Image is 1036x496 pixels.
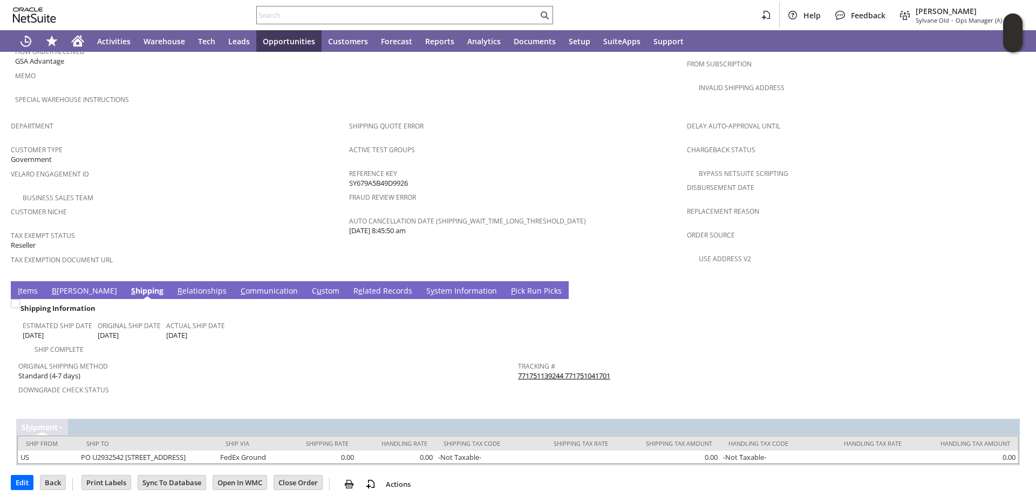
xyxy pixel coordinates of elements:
input: Open In WMC [213,475,267,490]
a: Original Ship Date [98,321,161,330]
a: Business Sales Team [23,193,93,202]
svg: Recent Records [19,35,32,47]
a: Disbursement Date [687,183,754,192]
a: Custom [309,286,342,297]
a: Chargeback Status [687,145,755,154]
a: Delay Auto-Approval Until [687,121,780,131]
input: Search [257,9,538,22]
a: Unrolled view on [1006,283,1019,296]
div: Ship From [26,439,70,447]
a: Pick Run Picks [508,286,564,297]
span: SY679A5B49D9926 [349,178,408,188]
span: y [431,286,434,296]
span: Analytics [467,36,501,46]
a: Communication [238,286,301,297]
a: From Subscription [687,59,752,69]
svg: Shortcuts [45,35,58,47]
td: 0.00 [910,451,1018,464]
div: Handling Tax Rate [824,439,902,447]
span: Leads [228,36,250,46]
span: Tech [198,36,215,46]
a: Shipping [128,286,166,297]
a: Memo [15,71,36,80]
span: Standard (4-7 days) [18,371,80,381]
span: Documents [514,36,556,46]
span: R [178,286,182,296]
a: Special Warehouse Instructions [15,95,129,104]
a: Reports [419,30,461,52]
a: Reference Key [349,169,397,178]
a: Auto Cancellation Date (shipping_wait_time_long_threshold_date) [349,216,586,226]
div: Ship To [86,439,209,447]
span: Forecast [381,36,412,46]
img: Unchecked [11,299,20,308]
td: 0.00 [282,451,357,464]
span: [PERSON_NAME] [916,6,1017,16]
div: Ship Via [226,439,274,447]
a: Customer Niche [11,207,67,216]
span: Reseller [11,240,36,250]
span: - [951,16,953,24]
span: Warehouse [144,36,185,46]
a: Items [15,286,40,297]
a: Tax Exemption Document URL [11,255,113,264]
a: B[PERSON_NAME] [49,286,120,297]
span: Sylvane Old [916,16,949,24]
td: PO U2932542 [STREET_ADDRESS] [78,451,217,464]
a: Department [11,121,53,131]
a: Forecast [374,30,419,52]
a: Related Records [351,286,415,297]
a: Shipping Quote Error [349,121,424,131]
span: Activities [97,36,131,46]
a: Leads [222,30,256,52]
span: Opportunities [263,36,315,46]
span: [DATE] [23,330,44,341]
span: [DATE] [98,330,119,341]
span: Help [803,10,821,21]
span: Setup [569,36,590,46]
td: -Not Taxable- [720,451,816,464]
input: Sync To Database [138,475,206,490]
iframe: Click here to launch Oracle Guided Learning Help Panel [1003,13,1023,52]
svg: Search [538,9,551,22]
a: Tech [192,30,222,52]
a: Replacement reason [687,207,759,216]
a: Invalid Shipping Address [699,83,785,92]
input: Edit [11,475,33,490]
td: US [18,451,78,464]
a: Order Source [687,230,735,240]
span: Feedback [851,10,885,21]
a: Opportunities [256,30,322,52]
a: Velaro Engagement ID [11,169,89,179]
td: FedEx Ground [217,451,282,464]
a: Activities [91,30,137,52]
a: Customers [322,30,374,52]
a: Support [647,30,690,52]
a: Downgrade Check Status [18,385,109,395]
a: Fraud Review Error [349,193,416,202]
a: Documents [507,30,562,52]
a: Original Shipping Method [18,362,108,371]
div: Shipping Tax Code [444,439,519,447]
span: S [131,286,135,296]
a: Recent Records [13,30,39,52]
div: Handling Tax Code [728,439,808,447]
a: System Information [424,286,500,297]
a: Relationships [175,286,229,297]
div: Shipping Tax Amount [624,439,712,447]
a: Setup [562,30,597,52]
input: Print Labels [82,475,131,490]
div: Handling Rate [365,439,427,447]
span: Oracle Guided Learning Widget. To move around, please hold and drag [1003,33,1023,53]
a: Home [65,30,91,52]
svg: logo [13,8,56,23]
img: add-record.svg [364,478,377,491]
span: C [241,286,246,296]
a: Active Test Groups [349,145,415,154]
a: Analytics [461,30,507,52]
a: Customer Type [11,145,63,154]
div: Handling Tax Amount [918,439,1010,447]
span: u [317,286,322,296]
a: Actual Ship Date [166,321,225,330]
span: h [26,422,31,432]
